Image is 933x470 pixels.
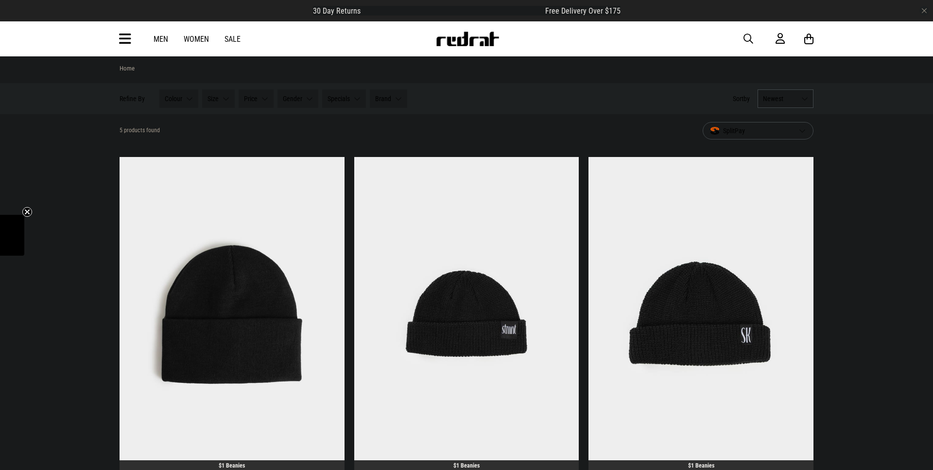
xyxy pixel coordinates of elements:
button: Colour [159,89,198,108]
span: Newest [763,95,797,103]
button: Price [239,89,274,108]
span: by [743,95,750,103]
span: Price [244,95,258,103]
span: Colour [165,95,182,103]
span: 5 products found [120,127,160,135]
button: Sortby [733,93,750,104]
span: Brand [375,95,391,103]
img: splitpay-icon.png [710,127,719,135]
span: Free Delivery Over $175 [545,6,621,16]
a: $1 Beanies [453,462,480,469]
a: Sale [225,35,241,44]
a: $1 Beanies [219,462,245,469]
button: Brand [370,89,407,108]
button: SplitPay [703,122,813,139]
button: Newest [758,89,813,108]
button: Gender [277,89,318,108]
a: Men [154,35,168,44]
span: 30 Day Returns [313,6,361,16]
a: Home [120,65,135,72]
span: Specials [328,95,350,103]
button: Close teaser [22,207,32,217]
a: Women [184,35,209,44]
p: Refine By [120,95,145,103]
img: Redrat logo [435,32,500,46]
span: Gender [283,95,302,103]
span: SplitPay [710,125,791,137]
button: Size [202,89,235,108]
iframe: Customer reviews powered by Trustpilot [380,6,526,16]
a: $1 Beanies [688,462,714,469]
span: Size [207,95,219,103]
button: Specials [322,89,366,108]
